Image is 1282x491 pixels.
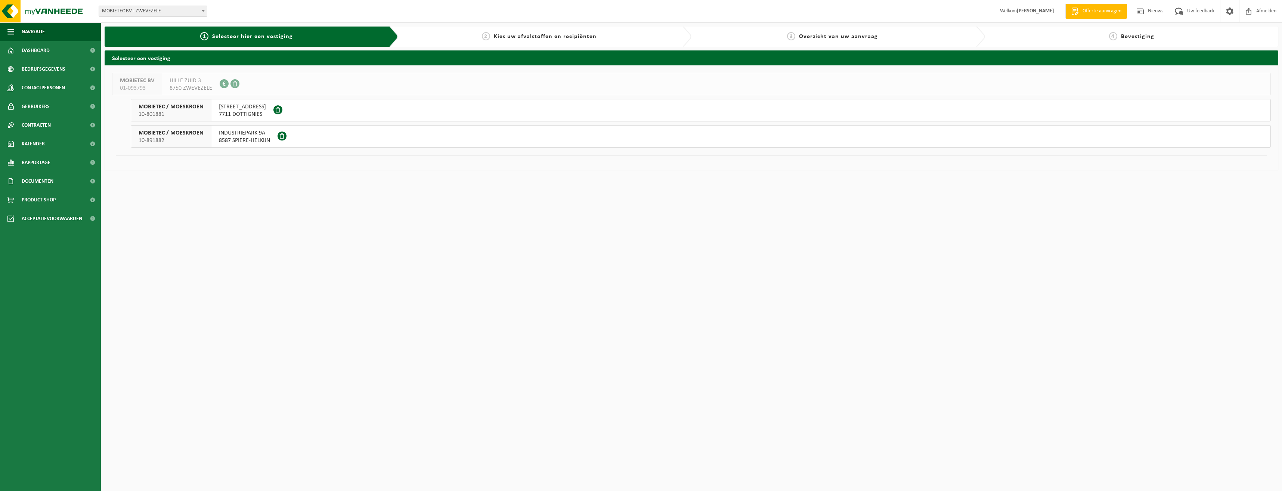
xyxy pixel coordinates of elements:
[1109,32,1117,40] span: 4
[22,172,53,191] span: Documenten
[22,22,45,41] span: Navigatie
[131,99,1271,121] button: MOBIETEC / MOESKROEN 10-801881 [STREET_ADDRESS]7711 DOTTIGNIES
[219,103,266,111] span: [STREET_ADDRESS]
[22,135,45,153] span: Kalender
[170,77,212,84] span: HILLE ZUID 3
[1017,8,1054,14] strong: [PERSON_NAME]
[99,6,207,17] span: MOBIETEC BV - ZWEVEZELE
[105,50,1278,65] h2: Selecteer een vestiging
[139,111,204,118] span: 10-801881
[787,32,795,40] span: 3
[799,34,878,40] span: Overzicht van uw aanvraag
[1121,34,1154,40] span: Bevestiging
[494,34,597,40] span: Kies uw afvalstoffen en recipiënten
[1081,7,1123,15] span: Offerte aanvragen
[219,137,270,144] span: 8587 SPIERE-HELKIJN
[170,84,212,92] span: 8750 ZWEVEZELE
[219,129,270,137] span: INDUSTRIEPARK 9A
[22,60,65,78] span: Bedrijfsgegevens
[22,191,56,209] span: Product Shop
[120,77,154,84] span: MOBIETEC BV
[120,84,154,92] span: 01-093793
[22,209,82,228] span: Acceptatievoorwaarden
[482,32,490,40] span: 2
[22,116,51,135] span: Contracten
[1065,4,1127,19] a: Offerte aanvragen
[22,78,65,97] span: Contactpersonen
[200,32,208,40] span: 1
[139,129,204,137] span: MOBIETEC / MOESKROEN
[99,6,207,16] span: MOBIETEC BV - ZWEVEZELE
[22,153,50,172] span: Rapportage
[22,97,50,116] span: Gebruikers
[139,103,204,111] span: MOBIETEC / MOESKROEN
[219,111,266,118] span: 7711 DOTTIGNIES
[139,137,204,144] span: 10-891882
[22,41,50,60] span: Dashboard
[131,125,1271,148] button: MOBIETEC / MOESKROEN 10-891882 INDUSTRIEPARK 9A8587 SPIERE-HELKIJN
[212,34,293,40] span: Selecteer hier een vestiging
